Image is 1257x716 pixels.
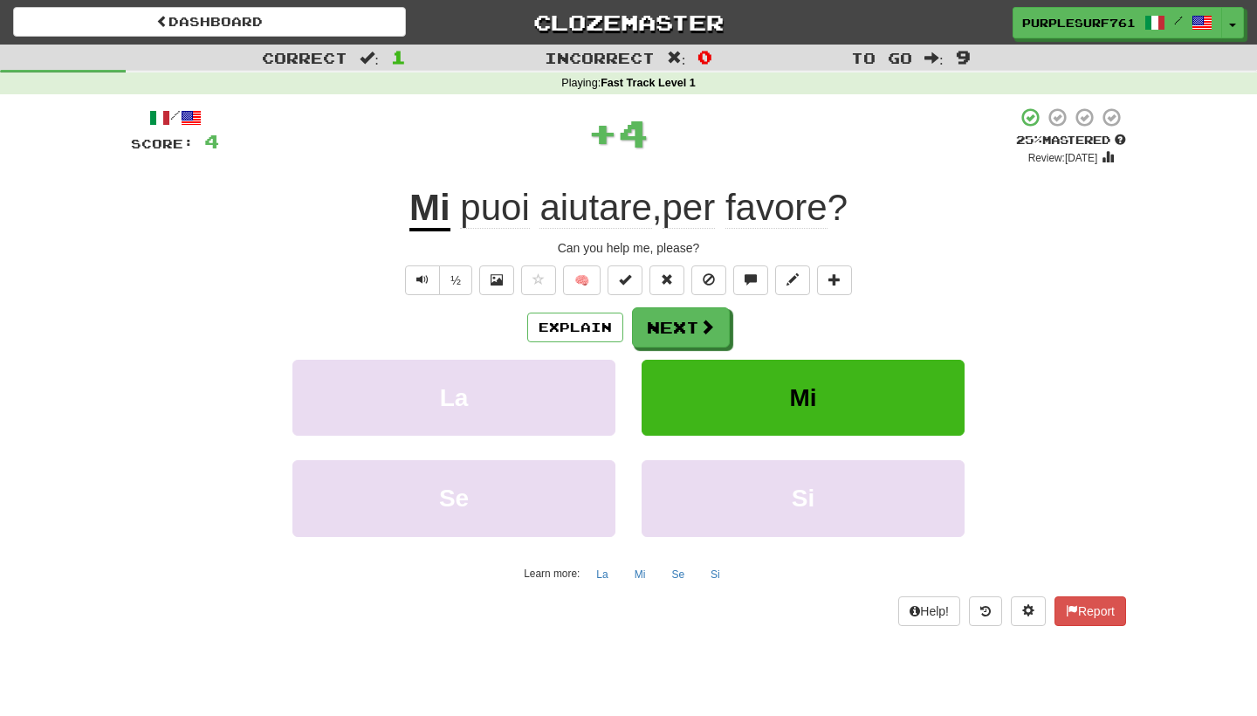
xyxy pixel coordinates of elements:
u: Mi [409,187,450,231]
button: Edit sentence (alt+d) [775,265,810,295]
span: + [587,107,618,159]
button: Favorite sentence (alt+f) [521,265,556,295]
span: : [667,51,686,65]
span: 25 % [1016,133,1042,147]
span: Se [439,485,469,512]
button: ½ [439,265,472,295]
strong: Fast Track Level 1 [601,77,696,89]
button: Set this sentence to 100% Mastered (alt+m) [608,265,642,295]
button: Reset to 0% Mastered (alt+r) [649,265,684,295]
a: PurpleSurf761 / [1013,7,1222,38]
button: Se [292,460,615,536]
button: Si [642,460,965,536]
span: : [360,51,379,65]
button: Explain [527,313,623,342]
span: PurpleSurf761 [1022,15,1136,31]
div: Mastered [1016,133,1126,148]
span: Mi [789,384,816,411]
button: Mi [642,360,965,436]
span: / [1174,14,1183,26]
button: Se [662,561,694,588]
div: Text-to-speech controls [402,265,472,295]
button: Mi [625,561,656,588]
button: Help! [898,596,960,626]
button: Next [632,307,730,348]
span: 1 [391,46,406,67]
span: Si [792,485,814,512]
span: : [924,51,944,65]
button: Add to collection (alt+a) [817,265,852,295]
button: Round history (alt+y) [969,596,1002,626]
button: La [292,360,615,436]
button: Si [701,561,730,588]
span: 9 [956,46,971,67]
button: Ignore sentence (alt+i) [691,265,726,295]
span: aiutare [539,187,651,229]
button: Discuss sentence (alt+u) [733,265,768,295]
a: Clozemaster [432,7,825,38]
button: Play sentence audio (ctl+space) [405,265,440,295]
button: Report [1054,596,1126,626]
button: Show image (alt+x) [479,265,514,295]
button: La [587,561,617,588]
span: , ? [450,187,848,229]
span: per [663,187,716,229]
span: 0 [697,46,712,67]
span: 4 [204,130,219,152]
span: Correct [262,49,347,66]
div: / [131,107,219,128]
span: To go [851,49,912,66]
span: Score: [131,136,194,151]
span: La [440,384,469,411]
small: Learn more: [524,568,580,580]
span: Incorrect [545,49,655,66]
small: Review: [DATE] [1028,152,1098,164]
div: Can you help me, please? [131,239,1126,257]
button: 🧠 [563,265,601,295]
span: favore [725,187,828,229]
span: puoi [460,187,529,229]
a: Dashboard [13,7,406,37]
span: 4 [618,111,649,155]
